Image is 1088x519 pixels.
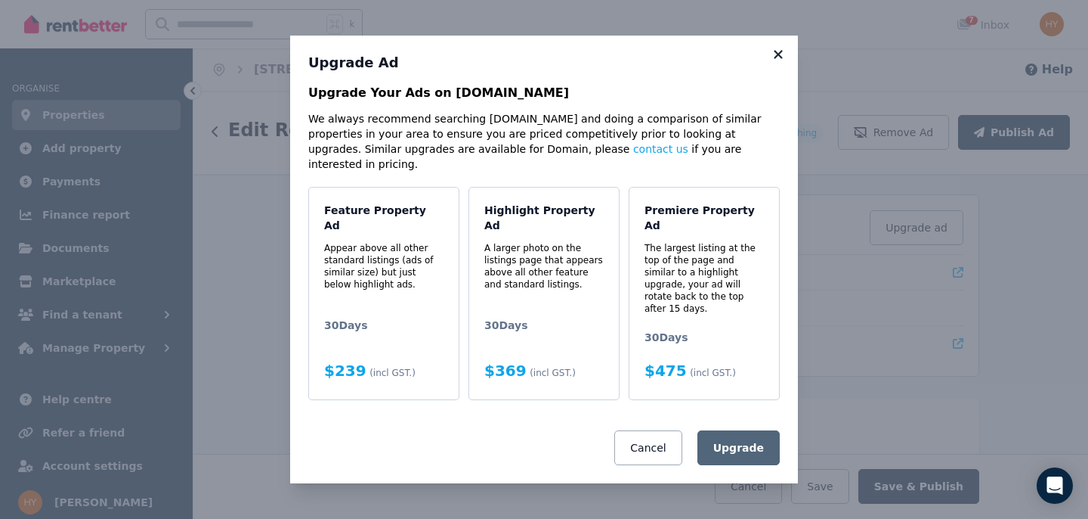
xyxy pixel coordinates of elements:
p: Appear above all other standard listings (ads of similar size) but just below highlight ads. [324,242,444,291]
span: $369 [484,362,527,380]
h4: Premiere Property Ad [644,203,764,233]
h3: Upgrade Ad [308,54,780,72]
span: (incl GST.) [690,368,736,378]
h4: Highlight Property Ad [484,203,604,233]
span: (incl GST.) [369,368,416,378]
span: 30 Days [484,318,604,333]
span: 30 Days [324,318,444,333]
span: (incl GST.) [530,368,576,378]
div: Open Intercom Messenger [1037,468,1073,504]
p: We always recommend searching [DOMAIN_NAME] and doing a comparison of similar properties in your ... [308,111,780,172]
button: Upgrade [697,430,780,465]
h4: Feature Property Ad [324,203,444,233]
p: The largest listing at the top of the page and similar to a highlight upgrade, your ad will rotat... [644,242,764,315]
a: contact us [633,143,688,155]
p: Upgrade Your Ads on [DOMAIN_NAME] [308,84,780,102]
span: 30 Days [644,330,764,345]
span: $475 [644,362,687,380]
button: Cancel [614,430,682,465]
span: $239 [324,362,366,380]
p: A larger photo on the listings page that appears above all other feature and standard listings. [484,242,604,291]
